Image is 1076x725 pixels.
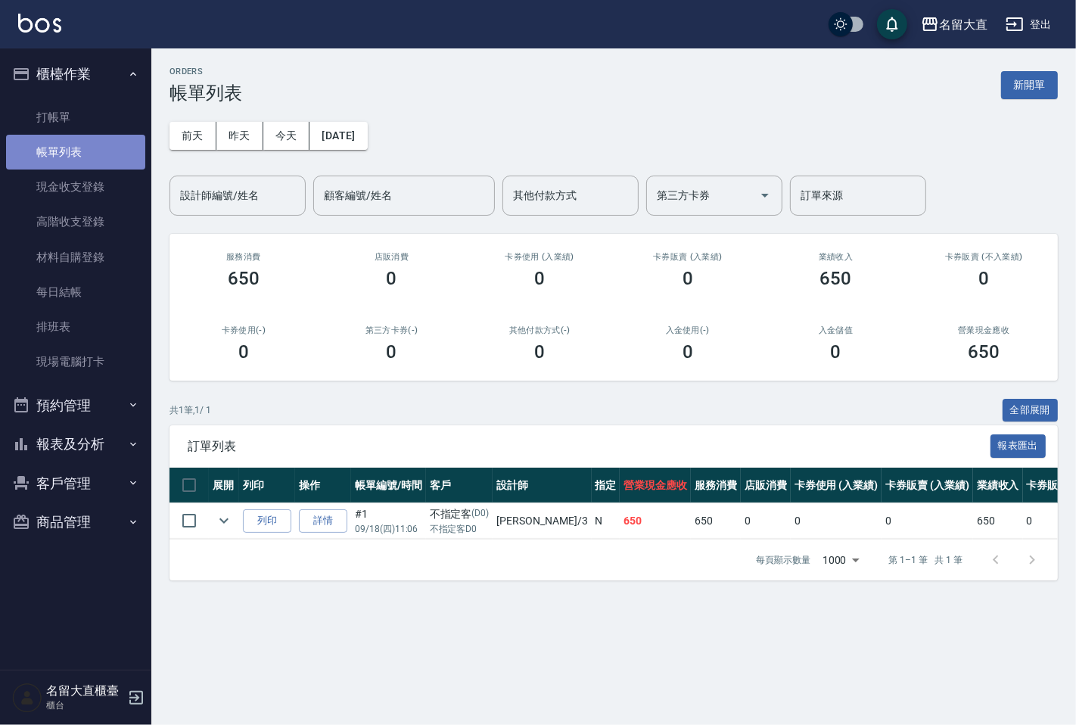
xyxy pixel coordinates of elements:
[1001,77,1058,92] a: 新開單
[683,268,693,289] h3: 0
[632,325,744,335] h2: 入金使用(-)
[1000,11,1058,39] button: 登出
[216,122,263,150] button: 昨天
[12,683,42,713] img: Person
[351,503,426,539] td: #1
[592,503,620,539] td: N
[915,9,994,40] button: 名留大直
[620,468,691,503] th: 營業現金應收
[228,268,260,289] h3: 650
[753,183,777,207] button: Open
[741,503,791,539] td: 0
[939,15,987,34] div: 名留大直
[188,325,300,335] h2: 卡券使用(-)
[6,54,145,94] button: 櫃檯作業
[882,468,973,503] th: 卡券販賣 (入業績)
[791,468,882,503] th: 卡券使用 (入業績)
[46,699,123,712] p: 櫃台
[299,509,347,533] a: 詳情
[243,509,291,533] button: 列印
[471,506,489,522] p: (D0)
[1001,71,1058,99] button: 新開單
[263,122,310,150] button: 今天
[239,468,295,503] th: 列印
[620,503,691,539] td: 650
[6,310,145,344] a: 排班表
[1003,399,1059,422] button: 全部展開
[741,468,791,503] th: 店販消費
[534,268,545,289] h3: 0
[169,67,242,76] h2: ORDERS
[6,503,145,542] button: 商品管理
[6,100,145,135] a: 打帳單
[6,170,145,204] a: 現金收支登錄
[309,122,367,150] button: [DATE]
[213,509,235,532] button: expand row
[6,240,145,275] a: 材料自購登錄
[336,325,448,335] h2: 第三方卡券(-)
[169,82,242,104] h3: 帳單列表
[493,468,591,503] th: 設計師
[882,503,973,539] td: 0
[238,341,249,362] h3: 0
[830,341,841,362] h3: 0
[683,341,693,362] h3: 0
[691,503,741,539] td: 650
[6,386,145,425] button: 預約管理
[355,522,422,536] p: 09/18 (四) 11:06
[632,252,744,262] h2: 卡券販賣 (入業績)
[46,683,123,699] h5: 名留大直櫃臺
[169,403,211,417] p: 共 1 筆, 1 / 1
[889,553,962,567] p: 第 1–1 筆 共 1 筆
[209,468,239,503] th: 展開
[791,503,882,539] td: 0
[18,14,61,33] img: Logo
[534,341,545,362] h3: 0
[928,325,1040,335] h2: 營業現金應收
[6,275,145,310] a: 每日結帳
[978,268,989,289] h3: 0
[973,503,1023,539] td: 650
[188,439,990,454] span: 訂單列表
[968,341,1000,362] h3: 650
[295,468,351,503] th: 操作
[6,204,145,239] a: 高階收支登錄
[756,553,810,567] p: 每頁顯示數量
[336,252,448,262] h2: 店販消費
[6,425,145,464] button: 報表及分析
[877,9,907,39] button: save
[816,540,865,580] div: 1000
[990,438,1046,453] a: 報表匯出
[780,325,892,335] h2: 入金儲值
[820,268,852,289] h3: 650
[188,252,300,262] h3: 服務消費
[387,268,397,289] h3: 0
[928,252,1040,262] h2: 卡券販賣 (不入業績)
[426,468,493,503] th: 客戶
[430,522,490,536] p: 不指定客D0
[169,122,216,150] button: 前天
[484,325,596,335] h2: 其他付款方式(-)
[973,468,1023,503] th: 業績收入
[430,506,490,522] div: 不指定客
[387,341,397,362] h3: 0
[6,464,145,503] button: 客戶管理
[990,434,1046,458] button: 報表匯出
[493,503,591,539] td: [PERSON_NAME] /3
[592,468,620,503] th: 指定
[6,135,145,170] a: 帳單列表
[484,252,596,262] h2: 卡券使用 (入業績)
[691,468,741,503] th: 服務消費
[351,468,426,503] th: 帳單編號/時間
[6,344,145,379] a: 現場電腦打卡
[780,252,892,262] h2: 業績收入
